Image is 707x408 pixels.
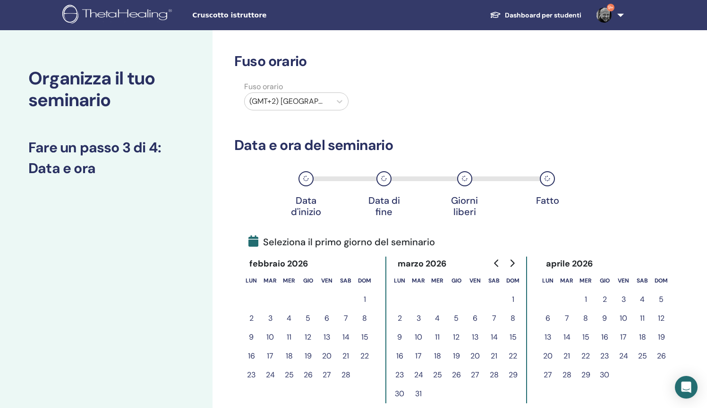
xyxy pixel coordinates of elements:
[390,271,409,290] th: lunedì
[336,328,355,347] button: 14
[466,366,485,384] button: 27
[298,328,317,347] button: 12
[336,271,355,290] th: sabato
[633,271,652,290] th: sabato
[317,328,336,347] button: 13
[614,271,633,290] th: venerdì
[409,328,428,347] button: 10
[355,347,374,366] button: 22
[447,328,466,347] button: 12
[298,309,317,328] button: 5
[317,347,336,366] button: 20
[298,347,317,366] button: 19
[242,347,261,366] button: 16
[576,290,595,309] button: 1
[503,328,522,347] button: 15
[298,366,317,384] button: 26
[409,384,428,403] button: 31
[261,366,280,384] button: 24
[28,160,184,177] h3: Data e ora
[390,347,409,366] button: 16
[607,4,614,11] span: 9+
[557,328,576,347] button: 14
[576,309,595,328] button: 8
[595,328,614,347] button: 16
[355,328,374,347] button: 15
[595,290,614,309] button: 2
[355,290,374,309] button: 1
[538,309,557,328] button: 6
[633,328,652,347] button: 18
[524,195,571,206] div: Fatto
[614,309,633,328] button: 10
[503,290,522,309] button: 1
[428,366,447,384] button: 25
[576,271,595,290] th: mercoledì
[447,271,466,290] th: giovedì
[595,309,614,328] button: 9
[447,309,466,328] button: 5
[441,195,488,217] div: Giorni liberi
[557,366,576,384] button: 28
[503,366,522,384] button: 29
[503,271,522,290] th: domenica
[652,347,671,366] button: 26
[538,347,557,366] button: 20
[234,137,601,154] h3: Data e ora del seminario
[466,328,485,347] button: 13
[390,384,409,403] button: 30
[317,309,336,328] button: 6
[538,271,557,290] th: lunedì
[428,271,447,290] th: mercoledì
[614,347,633,366] button: 24
[595,347,614,366] button: 23
[428,309,447,328] button: 4
[248,235,435,249] span: Seleziona il primo giorno del seminario
[336,309,355,328] button: 7
[280,309,298,328] button: 4
[557,347,576,366] button: 21
[557,309,576,328] button: 7
[489,254,504,273] button: Go to previous month
[490,11,501,19] img: graduation-cap-white.svg
[485,347,503,366] button: 21
[336,366,355,384] button: 28
[409,347,428,366] button: 17
[503,309,522,328] button: 8
[538,328,557,347] button: 13
[466,271,485,290] th: venerdì
[447,347,466,366] button: 19
[409,309,428,328] button: 3
[576,328,595,347] button: 15
[261,271,280,290] th: martedì
[428,328,447,347] button: 11
[614,328,633,347] button: 17
[652,290,671,309] button: 5
[242,328,261,347] button: 9
[242,257,316,271] div: febbraio 2026
[447,366,466,384] button: 26
[280,347,298,366] button: 18
[595,271,614,290] th: giovedì
[355,309,374,328] button: 8
[485,309,503,328] button: 7
[317,366,336,384] button: 27
[485,271,503,290] th: sabato
[390,309,409,328] button: 2
[234,53,601,70] h3: Fuso orario
[261,328,280,347] button: 10
[675,376,698,399] div: Open Intercom Messenger
[576,366,595,384] button: 29
[280,271,298,290] th: mercoledì
[242,309,261,328] button: 2
[282,195,330,217] div: Data d'inizio
[298,271,317,290] th: giovedì
[595,366,614,384] button: 30
[596,8,612,23] img: default.jpg
[428,347,447,366] button: 18
[360,195,408,217] div: Data di fine
[504,254,520,273] button: Go to next month
[355,271,374,290] th: domenica
[503,347,522,366] button: 22
[261,309,280,328] button: 3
